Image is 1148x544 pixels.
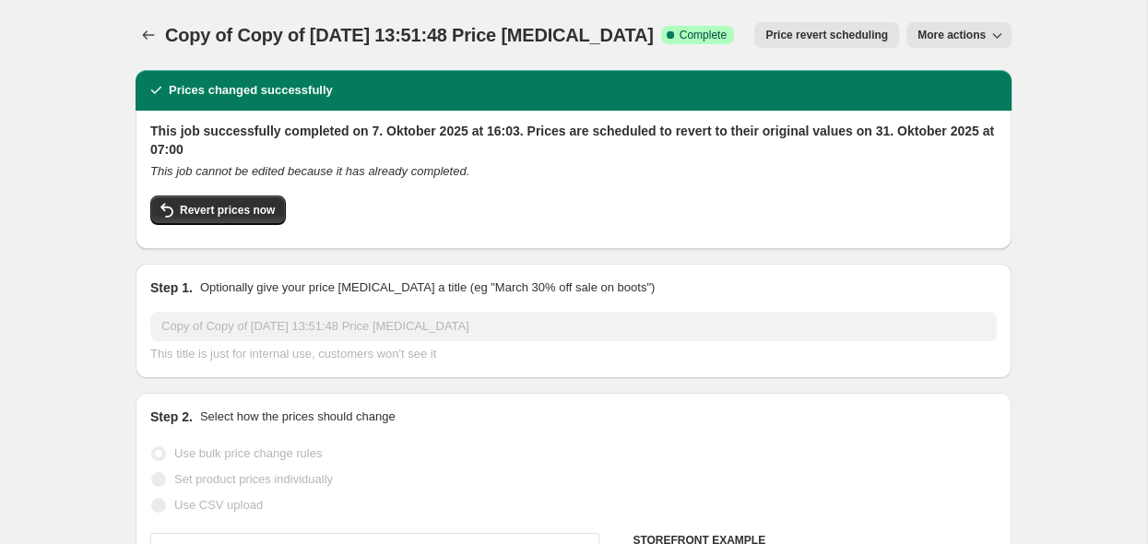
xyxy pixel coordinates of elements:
span: Complete [680,28,727,42]
button: Revert prices now [150,195,286,225]
button: Price revert scheduling [754,22,899,48]
button: More actions [906,22,1012,48]
i: This job cannot be edited because it has already completed. [150,164,469,178]
span: More actions [917,28,986,42]
span: Revert prices now [180,203,275,218]
p: Optionally give your price [MEDICAL_DATA] a title (eg "March 30% off sale on boots") [200,278,655,297]
span: Use CSV upload [174,498,263,512]
span: Use bulk price change rules [174,446,322,460]
span: Copy of Copy of [DATE] 13:51:48 Price [MEDICAL_DATA] [165,25,654,45]
h2: Prices changed successfully [169,81,333,100]
h2: This job successfully completed on 7. Oktober 2025 at 16:03. Prices are scheduled to revert to th... [150,122,997,159]
h2: Step 1. [150,278,193,297]
h2: Step 2. [150,408,193,426]
span: This title is just for internal use, customers won't see it [150,347,436,361]
span: Set product prices individually [174,472,333,486]
p: Select how the prices should change [200,408,396,426]
span: Price revert scheduling [765,28,888,42]
input: 30% off holiday sale [150,312,997,341]
button: Price change jobs [136,22,161,48]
